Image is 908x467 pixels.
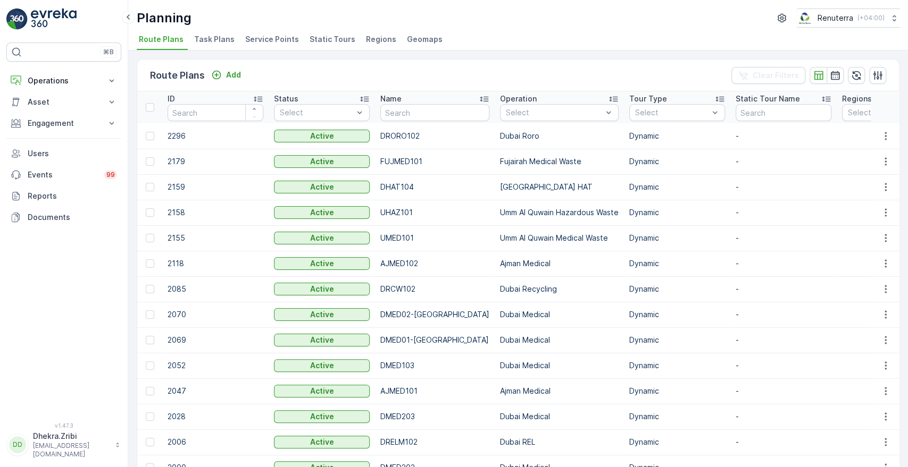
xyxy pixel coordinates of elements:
[28,97,100,107] p: Asset
[162,251,269,276] td: 2118
[495,123,624,149] td: Dubai Roro
[310,156,334,167] p: Active
[6,185,121,207] a: Reports
[146,361,154,370] div: Toggle Row Selected
[736,437,831,447] p: -
[310,360,334,371] p: Active
[207,69,245,81] button: Add
[624,276,730,302] td: Dynamic
[736,411,831,422] p: -
[857,14,885,22] p: ( +04:00 )
[736,233,831,243] p: -
[624,353,730,378] td: Dynamic
[310,335,334,345] p: Active
[310,258,334,269] p: Active
[624,429,730,455] td: Dynamic
[162,429,269,455] td: 2006
[495,404,624,429] td: Dubai Medical
[624,378,730,404] td: Dynamic
[736,156,831,167] p: -
[6,70,121,91] button: Operations
[162,123,269,149] td: 2296
[375,174,495,200] td: DHAT104
[146,234,154,242] div: Toggle Row Selected
[146,259,154,268] div: Toggle Row Selected
[375,276,495,302] td: DRCW102
[103,48,114,56] p: ⌘B
[375,404,495,429] td: DMED203
[274,283,370,295] button: Active
[274,130,370,142] button: Active
[380,94,402,104] p: Name
[310,34,355,45] span: Static Tours
[274,232,370,244] button: Active
[6,113,121,134] button: Engagement
[28,118,100,129] p: Engagement
[495,429,624,455] td: Dubai REL
[495,225,624,251] td: Umm Al Quwain Medical Waste
[162,353,269,378] td: 2052
[736,131,831,141] p: -
[797,12,813,24] img: Screenshot_2024-07-26_at_13.33.01.png
[310,233,334,243] p: Active
[375,353,495,378] td: DMED103
[624,200,730,225] td: Dynamic
[736,309,831,320] p: -
[375,200,495,225] td: UHAZ101
[731,67,805,84] button: Clear Filters
[162,174,269,200] td: 2159
[28,75,100,86] p: Operations
[495,149,624,174] td: Fujairah Medical Waste
[274,206,370,219] button: Active
[506,107,602,118] p: Select
[106,171,115,179] p: 99
[6,91,121,113] button: Asset
[6,143,121,164] a: Users
[162,225,269,251] td: 2155
[500,94,537,104] p: Operation
[28,212,117,223] p: Documents
[495,353,624,378] td: Dubai Medical
[635,107,709,118] p: Select
[624,251,730,276] td: Dynamic
[274,410,370,423] button: Active
[495,276,624,302] td: Dubai Recycling
[310,182,334,192] p: Active
[162,327,269,353] td: 2069
[274,436,370,448] button: Active
[274,94,298,104] p: Status
[624,404,730,429] td: Dynamic
[736,182,831,192] p: -
[366,34,396,45] span: Regions
[274,257,370,270] button: Active
[274,359,370,372] button: Active
[624,225,730,251] td: Dynamic
[818,13,853,23] p: Renuterra
[736,335,831,345] p: -
[495,251,624,276] td: Ajman Medical
[495,302,624,327] td: Dubai Medical
[31,9,77,30] img: logo_light-DOdMpM7g.png
[6,422,121,429] span: v 1.47.3
[736,104,831,121] input: Search
[407,34,443,45] span: Geomaps
[380,104,489,121] input: Search
[310,309,334,320] p: Active
[274,308,370,321] button: Active
[245,34,299,45] span: Service Points
[6,9,28,30] img: logo
[33,431,110,441] p: Dhekra.Zribi
[6,164,121,185] a: Events99
[146,157,154,166] div: Toggle Row Selected
[162,149,269,174] td: 2179
[194,34,235,45] span: Task Plans
[375,149,495,174] td: FUJMED101
[6,431,121,458] button: DDDhekra.Zribi[EMAIL_ADDRESS][DOMAIN_NAME]
[629,94,667,104] p: Tour Type
[146,438,154,446] div: Toggle Row Selected
[310,131,334,141] p: Active
[624,149,730,174] td: Dynamic
[375,378,495,404] td: AJMED101
[162,276,269,302] td: 2085
[736,258,831,269] p: -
